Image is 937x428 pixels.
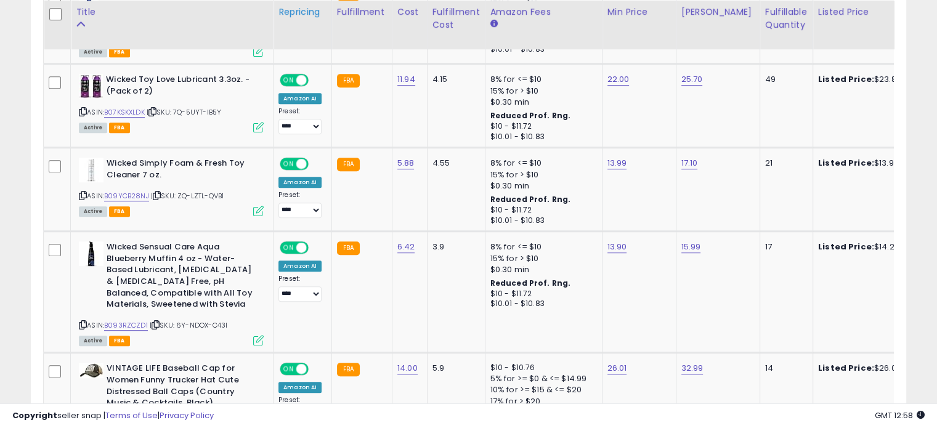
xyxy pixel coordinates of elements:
div: Min Price [607,6,671,18]
b: VINTAGE LIFE Baseball Cap for Women Funny Trucker Hat Cute Distressed Ball Caps (Country Music & ... [107,363,256,411]
div: 4.55 [432,158,476,169]
b: Wicked Sensual Care Aqua Blueberry Muffin 4 oz - Water-Based Lubricant, [MEDICAL_DATA] & [MEDICAL... [107,241,256,313]
div: ASIN: [79,74,264,131]
a: B07KSKXLDK [104,107,145,118]
span: FBA [109,206,130,217]
img: 31JXfdioDkL._SL40_.jpg [79,241,103,266]
span: All listings currently available for purchase on Amazon [79,47,107,57]
span: All listings currently available for purchase on Amazon [79,123,107,133]
div: $10 - $11.72 [490,121,593,132]
a: B09YCB28NJ [104,191,149,201]
div: 15% for > $10 [490,169,593,180]
div: 21 [765,158,803,169]
span: OFF [307,243,327,253]
div: [PERSON_NAME] [681,6,755,18]
a: 13.99 [607,157,627,169]
div: ASIN: [79,158,264,215]
a: Privacy Policy [160,410,214,421]
a: 14.00 [397,362,418,374]
small: FBA [337,363,360,376]
a: 13.90 [607,241,627,253]
div: $13.99 [818,158,920,169]
div: Amazon Fees [490,6,597,18]
span: OFF [307,159,327,169]
div: 10% for >= $15 & <= $20 [490,384,593,395]
b: Listed Price: [818,73,874,85]
div: Listed Price [818,6,925,18]
div: Amazon AI [278,260,322,272]
div: Amazon AI [278,93,322,104]
b: Listed Price: [818,157,874,169]
span: | SKU: ZQ-LZTL-QVB1 [151,191,224,201]
div: Fulfillable Quantity [765,6,808,31]
img: 51jia5c7NIL._SL40_.jpg [79,74,103,99]
div: $0.30 min [490,264,593,275]
div: 49 [765,74,803,85]
span: 2025-10-12 12:58 GMT [875,410,925,421]
div: ASIN: [79,241,264,344]
div: Fulfillment [337,6,387,18]
div: $26.01 [818,363,920,374]
div: Amazon AI [278,177,322,188]
a: 5.88 [397,157,415,169]
a: 25.70 [681,73,703,86]
b: Listed Price: [818,241,874,252]
div: Amazon AI [278,382,322,393]
div: $10.01 - $10.83 [490,44,593,55]
div: Repricing [278,6,327,18]
span: FBA [109,123,130,133]
div: $10 - $11.72 [490,289,593,299]
b: Reduced Prof. Rng. [490,278,571,288]
div: 4.15 [432,74,476,85]
b: Reduced Prof. Rng. [490,194,571,204]
div: 8% for <= $10 [490,74,593,85]
div: 17 [765,241,803,252]
div: 15% for > $10 [490,253,593,264]
a: 17.10 [681,157,698,169]
small: FBA [337,241,360,255]
small: FBA [337,158,360,171]
a: 11.94 [397,73,415,86]
b: Wicked Toy Love Lubricant 3.3oz. - (Pack of 2) [106,74,256,100]
div: seller snap | | [12,410,214,422]
div: Preset: [278,191,322,219]
strong: Copyright [12,410,57,421]
div: 8% for <= $10 [490,158,593,169]
small: Amazon Fees. [490,18,498,30]
img: 31GuyXdZl5L._SL40_.jpg [79,158,103,182]
span: All listings currently available for purchase on Amazon [79,206,107,217]
img: 41F7Ts2+CNL._SL40_.jpg [79,363,103,378]
div: 3.9 [432,241,476,252]
div: $10.01 - $10.83 [490,299,593,309]
a: 6.42 [397,241,415,253]
div: Preset: [278,107,322,135]
span: ON [281,159,296,169]
a: 26.01 [607,362,627,374]
a: Terms of Use [105,410,158,421]
a: B093RZCZD1 [104,320,148,331]
b: Wicked Simply Foam & Fresh Toy Cleaner 7 oz. [107,158,256,184]
b: Reduced Prof. Rng. [490,110,571,121]
span: ON [281,243,296,253]
span: OFF [307,75,327,86]
div: $10.01 - $10.83 [490,132,593,142]
div: $10 - $10.76 [490,363,593,373]
a: 32.99 [681,362,704,374]
span: All listings currently available for purchase on Amazon [79,336,107,346]
div: $0.30 min [490,180,593,192]
span: ON [281,75,296,86]
span: FBA [109,336,130,346]
a: 15.99 [681,241,701,253]
div: 14 [765,363,803,374]
span: FBA [109,47,130,57]
span: | SKU: 6Y-NDOX-C43I [150,320,227,330]
div: $0.30 min [490,97,593,108]
span: ON [281,364,296,374]
div: 15% for > $10 [490,86,593,97]
a: 22.00 [607,73,630,86]
div: 5% for >= $0 & <= $14.99 [490,373,593,384]
div: Cost [397,6,422,18]
div: $10.01 - $10.83 [490,216,593,226]
div: $23.89 [818,74,920,85]
span: OFF [307,364,327,374]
